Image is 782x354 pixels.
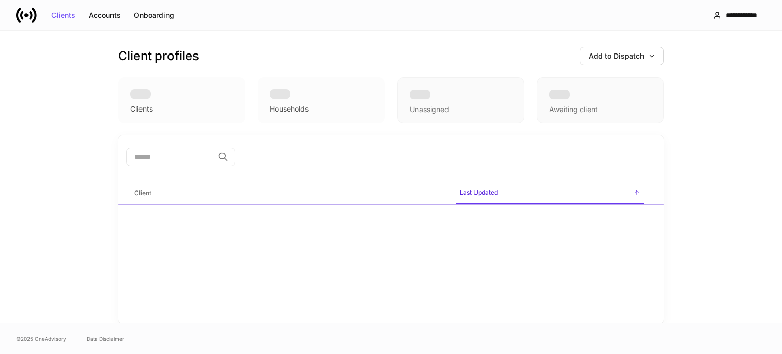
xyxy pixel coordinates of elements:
[589,52,655,60] div: Add to Dispatch
[134,188,151,198] h6: Client
[270,104,309,114] div: Households
[130,183,448,204] span: Client
[127,7,181,23] button: Onboarding
[45,7,82,23] button: Clients
[134,12,174,19] div: Onboarding
[87,335,124,343] a: Data Disclaimer
[580,47,664,65] button: Add to Dispatch
[537,77,664,123] div: Awaiting client
[460,187,498,197] h6: Last Updated
[456,182,644,204] span: Last Updated
[130,104,153,114] div: Clients
[16,335,66,343] span: © 2025 OneAdvisory
[118,48,199,64] h3: Client profiles
[549,104,598,115] div: Awaiting client
[51,12,75,19] div: Clients
[82,7,127,23] button: Accounts
[410,104,449,115] div: Unassigned
[397,77,524,123] div: Unassigned
[89,12,121,19] div: Accounts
